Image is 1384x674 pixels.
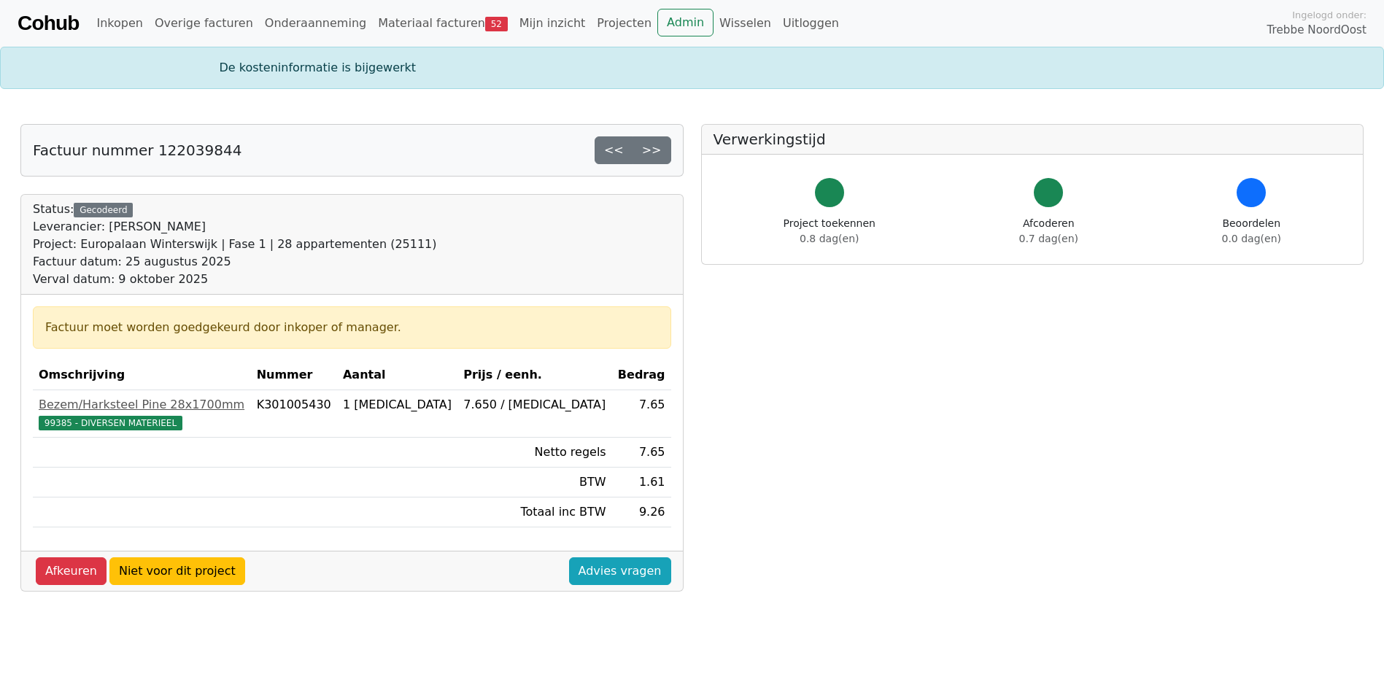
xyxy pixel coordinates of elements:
[211,59,1174,77] div: De kosteninformatie is bijgewerkt
[1019,233,1078,244] span: 0.7 dag(en)
[714,9,777,38] a: Wisselen
[514,9,592,38] a: Mijn inzicht
[784,216,875,247] div: Project toekennen
[33,236,437,253] div: Project: Europalaan Winterswijk | Fase 1 | 28 appartementen (25111)
[259,9,372,38] a: Onderaanneming
[45,319,659,336] div: Factuur moet worden goedgekeurd door inkoper of manager.
[612,360,671,390] th: Bedrag
[1292,8,1366,22] span: Ingelogd onder:
[39,396,245,431] a: Bezem/Harksteel Pine 28x1700mm99385 - DIVERSEN MATERIEEL
[714,131,1352,148] h5: Verwerkingstijd
[1019,216,1078,247] div: Afcoderen
[595,136,633,164] a: <<
[612,497,671,527] td: 9.26
[18,6,79,41] a: Cohub
[612,390,671,438] td: 7.65
[39,416,182,430] span: 99385 - DIVERSEN MATERIEEL
[109,557,245,585] a: Niet voor dit project
[457,468,611,497] td: BTW
[633,136,671,164] a: >>
[591,9,657,38] a: Projecten
[457,438,611,468] td: Netto regels
[612,468,671,497] td: 1.61
[569,557,671,585] a: Advies vragen
[33,360,251,390] th: Omschrijving
[33,142,241,159] h5: Factuur nummer 122039844
[343,396,452,414] div: 1 [MEDICAL_DATA]
[457,360,611,390] th: Prijs / eenh.
[457,497,611,527] td: Totaal inc BTW
[657,9,714,36] a: Admin
[90,9,148,38] a: Inkopen
[149,9,259,38] a: Overige facturen
[33,253,437,271] div: Factuur datum: 25 augustus 2025
[337,360,457,390] th: Aantal
[485,17,508,31] span: 52
[33,201,437,288] div: Status:
[777,9,845,38] a: Uitloggen
[612,438,671,468] td: 7.65
[1267,22,1366,39] span: Trebbe NoordOost
[1222,233,1281,244] span: 0.0 dag(en)
[33,271,437,288] div: Verval datum: 9 oktober 2025
[39,396,245,414] div: Bezem/Harksteel Pine 28x1700mm
[800,233,859,244] span: 0.8 dag(en)
[74,203,133,217] div: Gecodeerd
[36,557,107,585] a: Afkeuren
[1222,216,1281,247] div: Beoordelen
[251,360,337,390] th: Nummer
[463,396,606,414] div: 7.650 / [MEDICAL_DATA]
[33,218,437,236] div: Leverancier: [PERSON_NAME]
[251,390,337,438] td: K301005430
[372,9,514,38] a: Materiaal facturen52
